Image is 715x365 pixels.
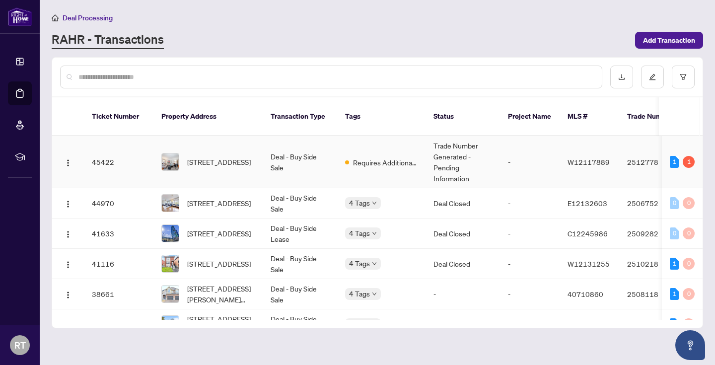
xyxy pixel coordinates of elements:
[643,32,695,48] span: Add Transaction
[610,66,633,88] button: download
[649,73,656,80] span: edit
[337,97,426,136] th: Tags
[187,198,251,209] span: [STREET_ADDRESS]
[8,7,32,26] img: logo
[670,197,679,209] div: 0
[619,309,689,340] td: 2506865
[670,318,679,330] div: 2
[263,309,337,340] td: Deal - Buy Side Sale
[500,279,560,309] td: -
[680,73,687,80] span: filter
[187,283,255,305] span: [STREET_ADDRESS][PERSON_NAME][PERSON_NAME]
[500,97,560,136] th: Project Name
[426,136,500,188] td: Trade Number Generated - Pending Information
[618,73,625,80] span: download
[263,188,337,219] td: Deal - Buy Side Sale
[675,330,705,360] button: Open asap
[426,188,500,219] td: Deal Closed
[187,258,251,269] span: [STREET_ADDRESS]
[60,225,76,241] button: Logo
[349,227,370,239] span: 4 Tags
[568,290,603,298] span: 40710860
[500,136,560,188] td: -
[568,259,610,268] span: W12131255
[619,188,689,219] td: 2506752
[187,228,251,239] span: [STREET_ADDRESS]
[349,197,370,209] span: 4 Tags
[683,258,695,270] div: 0
[162,153,179,170] img: thumbnail-img
[263,249,337,279] td: Deal - Buy Side Sale
[64,159,72,167] img: Logo
[670,288,679,300] div: 1
[187,156,251,167] span: [STREET_ADDRESS]
[60,195,76,211] button: Logo
[683,227,695,239] div: 0
[568,229,608,238] span: C12245986
[84,309,153,340] td: 36267
[635,32,703,49] button: Add Transaction
[84,97,153,136] th: Ticket Number
[568,199,607,208] span: E12132603
[14,338,26,352] span: RT
[619,136,689,188] td: 2512778
[187,313,255,335] span: [STREET_ADDRESS][PERSON_NAME]
[353,157,418,168] span: Requires Additional Docs
[64,291,72,299] img: Logo
[153,97,263,136] th: Property Address
[60,286,76,302] button: Logo
[52,31,164,49] a: RAHR - Transactions
[84,219,153,249] td: 41633
[560,97,619,136] th: MLS #
[619,279,689,309] td: 2508118
[372,261,377,266] span: down
[63,13,113,22] span: Deal Processing
[641,66,664,88] button: edit
[372,201,377,206] span: down
[619,97,689,136] th: Trade Number
[426,249,500,279] td: Deal Closed
[619,249,689,279] td: 2510218
[64,230,72,238] img: Logo
[500,249,560,279] td: -
[683,197,695,209] div: 0
[426,219,500,249] td: Deal Closed
[60,256,76,272] button: Logo
[52,14,59,21] span: home
[162,316,179,333] img: thumbnail-img
[263,136,337,188] td: Deal - Buy Side Sale
[64,200,72,208] img: Logo
[349,318,370,330] span: 4 Tags
[683,156,695,168] div: 1
[500,219,560,249] td: -
[372,231,377,236] span: down
[60,316,76,332] button: Logo
[84,249,153,279] td: 41116
[263,279,337,309] td: Deal - Buy Side Sale
[372,292,377,296] span: down
[670,258,679,270] div: 1
[84,188,153,219] td: 44970
[84,136,153,188] td: 45422
[64,261,72,269] img: Logo
[672,66,695,88] button: filter
[500,188,560,219] td: -
[349,288,370,299] span: 4 Tags
[670,227,679,239] div: 0
[263,97,337,136] th: Transaction Type
[683,318,695,330] div: 0
[162,195,179,212] img: thumbnail-img
[426,97,500,136] th: Status
[162,225,179,242] img: thumbnail-img
[162,255,179,272] img: thumbnail-img
[162,286,179,302] img: thumbnail-img
[263,219,337,249] td: Deal - Buy Side Lease
[426,279,500,309] td: -
[84,279,153,309] td: 38661
[349,258,370,269] span: 4 Tags
[60,154,76,170] button: Logo
[670,156,679,168] div: 1
[568,157,610,166] span: W12117889
[426,309,500,340] td: -
[500,309,560,340] td: -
